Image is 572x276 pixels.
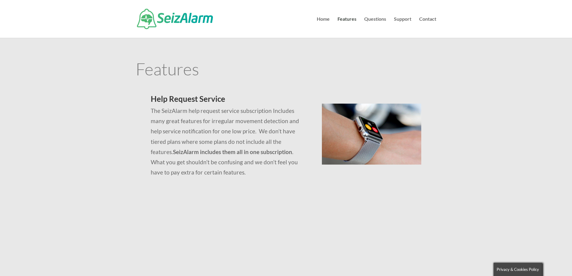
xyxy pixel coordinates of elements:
h2: Help Request Service [151,95,307,106]
a: Questions [364,17,386,38]
img: seizalarm-on-wrist [322,104,421,165]
strong: SeizAlarm includes them all in one subscription [173,148,292,155]
a: Home [317,17,330,38]
a: Contact [419,17,436,38]
a: Support [394,17,411,38]
span: Privacy & Cookies Policy [497,267,539,272]
a: Features [337,17,356,38]
h1: Features [136,60,436,80]
p: The SeizAlarm help request service subscription Includes many great features for irregular moveme... [151,106,307,177]
img: SeizAlarm [137,9,213,29]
